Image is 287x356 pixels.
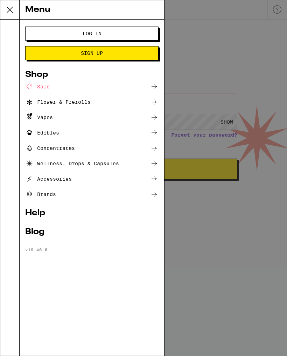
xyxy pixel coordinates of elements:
a: Shop [25,71,159,79]
a: Sale [25,82,159,91]
div: Menu [20,0,164,20]
span: v 19.46.0 [25,247,48,252]
div: Flower & Prerolls [25,98,91,106]
div: Brands [25,190,56,198]
a: Brands [25,190,159,198]
div: Edibles [25,129,59,137]
span: Sign Up [81,51,103,56]
span: Log In [83,31,101,36]
div: Concentrates [25,144,75,152]
a: Help [25,209,159,217]
div: Accessories [25,175,72,183]
a: Vapes [25,113,159,122]
a: Blog [25,228,159,236]
button: Sign Up [25,46,159,60]
div: Wellness, Drops & Capsules [25,159,119,168]
a: Wellness, Drops & Capsules [25,159,159,168]
a: Concentrates [25,144,159,152]
a: Accessories [25,175,159,183]
a: Flower & Prerolls [25,98,159,106]
button: Log In [25,27,159,41]
div: Sale [25,82,50,91]
a: Edibles [25,129,159,137]
div: Vapes [25,113,53,122]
